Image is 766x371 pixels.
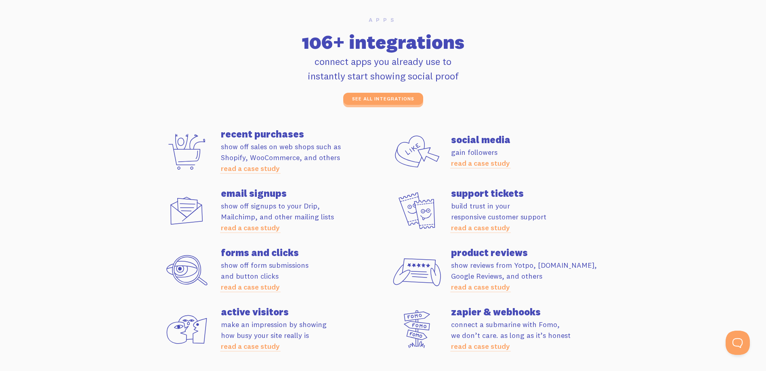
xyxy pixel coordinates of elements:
[451,158,510,168] a: read a case study
[451,188,613,198] h4: support tickets
[158,17,609,23] h6: Apps
[221,200,383,233] p: show off signups to your Drip, Mailchimp, and other mailing lists
[451,147,613,169] p: gain followers
[221,307,383,317] h4: active visitors
[451,135,613,144] h4: social media
[451,200,613,233] p: build trust in your responsive customer support
[343,93,423,105] a: see all integrations
[221,129,383,139] h4: recent purchases
[221,188,383,198] h4: email signups
[158,54,609,83] p: connect apps you already use to instantly start showing social proof
[221,223,280,232] a: read a case study
[221,164,280,173] a: read a case study
[451,260,613,292] p: show reviews from Yotpo, [DOMAIN_NAME], Google Reviews, and others
[221,342,280,351] a: read a case study
[221,248,383,257] h4: forms and clicks
[158,32,609,52] h2: 106+ integrations
[221,282,280,292] a: read a case study
[221,141,383,174] p: show off sales on web shops such as Shopify, WooCommerce, and others
[451,282,510,292] a: read a case study
[221,319,383,352] p: make an impression by showing how busy your site really is
[221,260,383,292] p: show off form submissions and button clicks
[451,342,510,351] a: read a case study
[451,223,510,232] a: read a case study
[451,248,613,257] h4: product reviews
[726,331,750,355] iframe: Help Scout Beacon - Open
[451,319,613,352] p: connect a submarine with Fomo, we don’t care. as long as it’s honest
[451,307,613,317] h4: zapier & webhooks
